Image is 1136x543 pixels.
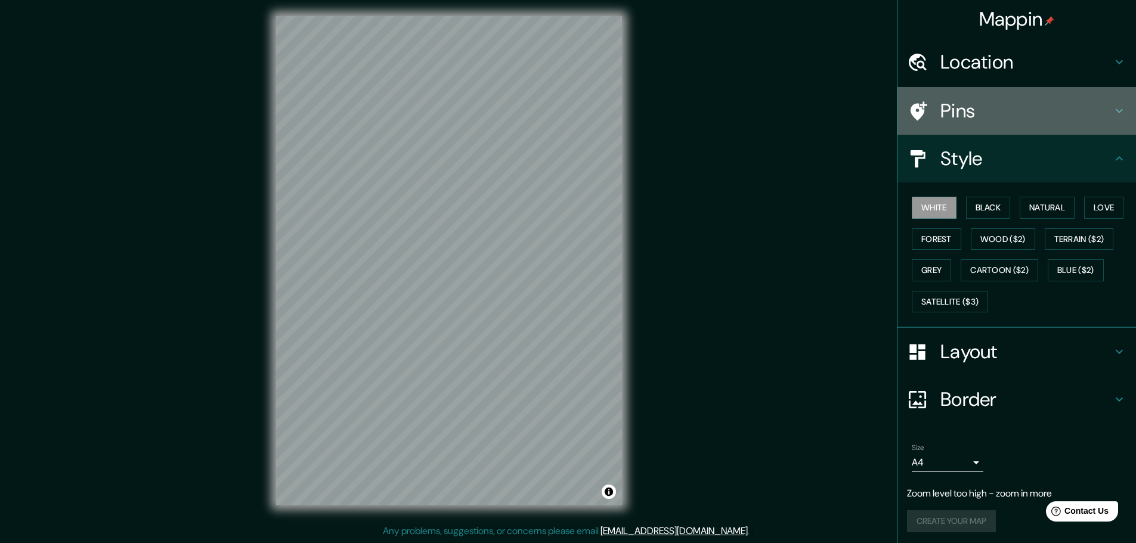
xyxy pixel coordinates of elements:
[912,228,961,250] button: Forest
[1048,259,1104,281] button: Blue ($2)
[600,525,748,537] a: [EMAIL_ADDRESS][DOMAIN_NAME]
[912,259,951,281] button: Grey
[751,524,754,538] div: .
[912,443,924,453] label: Size
[912,197,957,219] button: White
[912,453,983,472] div: A4
[1030,497,1123,530] iframe: Help widget launcher
[907,486,1126,501] p: Zoom level too high - zoom in more
[912,291,988,313] button: Satellite ($3)
[897,328,1136,376] div: Layout
[897,376,1136,423] div: Border
[940,147,1112,170] h4: Style
[1084,197,1123,219] button: Love
[1045,16,1054,26] img: pin-icon.png
[966,197,1011,219] button: Black
[602,485,616,499] button: Toggle attribution
[276,16,622,505] canvas: Map
[971,228,1035,250] button: Wood ($2)
[940,387,1112,411] h4: Border
[750,524,751,538] div: .
[897,87,1136,135] div: Pins
[897,38,1136,86] div: Location
[979,7,1055,31] h4: Mappin
[383,524,750,538] p: Any problems, suggestions, or concerns please email .
[1045,228,1114,250] button: Terrain ($2)
[961,259,1038,281] button: Cartoon ($2)
[897,135,1136,182] div: Style
[1020,197,1075,219] button: Natural
[940,50,1112,74] h4: Location
[940,99,1112,123] h4: Pins
[940,340,1112,364] h4: Layout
